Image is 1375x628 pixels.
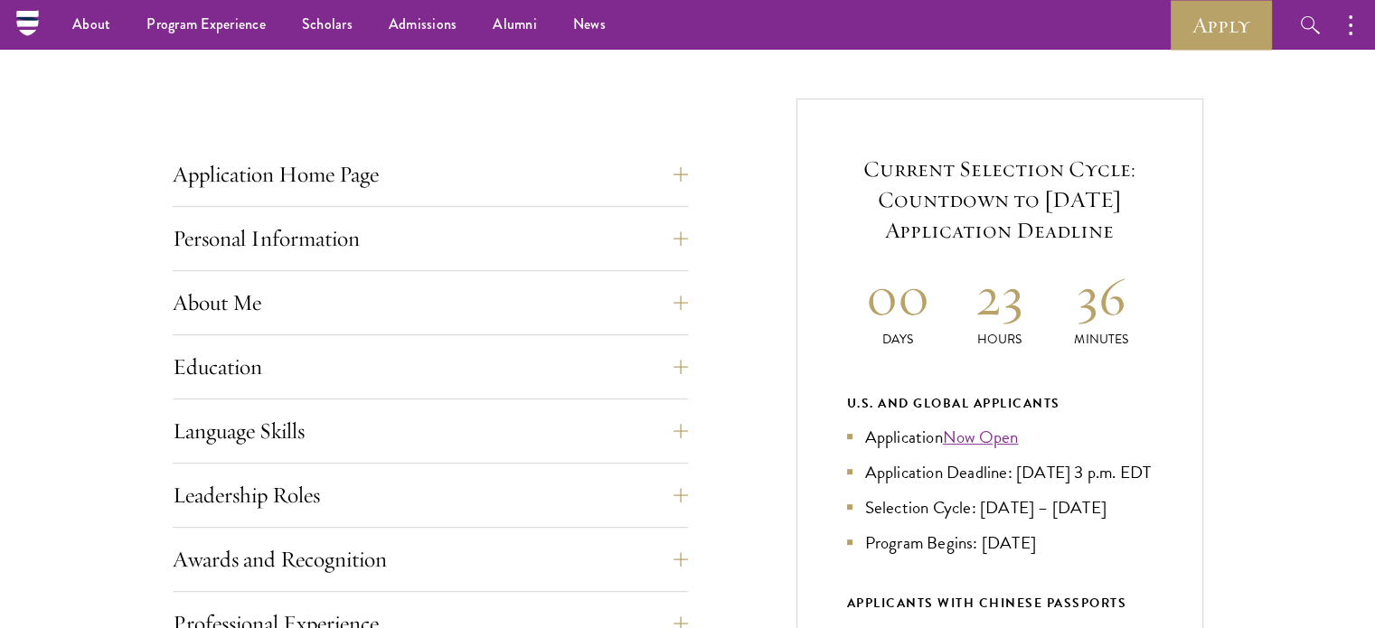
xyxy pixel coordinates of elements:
h2: 00 [847,262,949,330]
li: Application [847,424,1153,450]
button: Language Skills [173,409,688,453]
button: Education [173,345,688,389]
h5: Current Selection Cycle: Countdown to [DATE] Application Deadline [847,154,1153,246]
button: Leadership Roles [173,473,688,517]
a: Now Open [943,424,1019,450]
button: About Me [173,281,688,324]
button: Personal Information [173,217,688,260]
p: Hours [948,330,1050,349]
li: Application Deadline: [DATE] 3 p.m. EDT [847,459,1153,485]
button: Application Home Page [173,153,688,196]
p: Days [847,330,949,349]
button: Awards and Recognition [173,538,688,581]
li: Selection Cycle: [DATE] – [DATE] [847,494,1153,520]
h2: 36 [1050,262,1153,330]
div: U.S. and Global Applicants [847,392,1153,415]
div: APPLICANTS WITH CHINESE PASSPORTS [847,592,1153,614]
li: Program Begins: [DATE] [847,530,1153,556]
h2: 23 [948,262,1050,330]
p: Minutes [1050,330,1153,349]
